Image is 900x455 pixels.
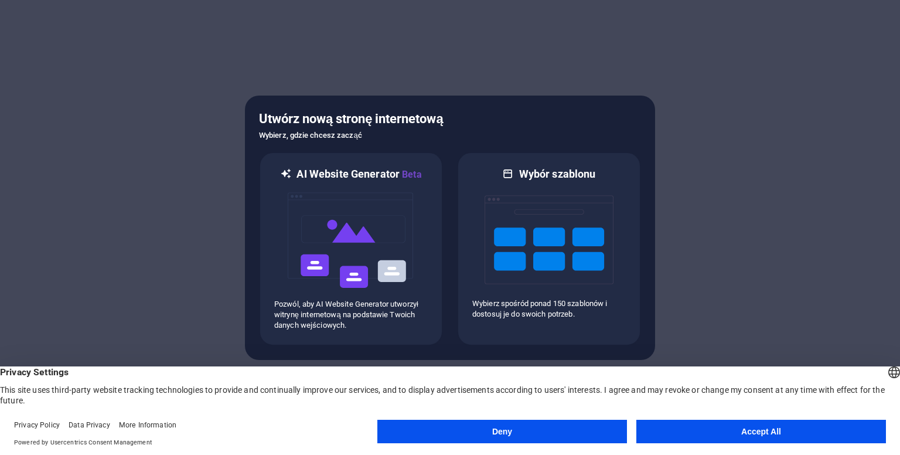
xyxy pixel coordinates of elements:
span: Beta [400,169,422,180]
div: Wybór szablonuWybierz spośród ponad 150 szablonów i dostosuj je do swoich potrzeb. [457,152,641,346]
div: AI Website GeneratorBetaaiPozwól, aby AI Website Generator utworzył witrynę internetową na podsta... [259,152,443,346]
p: Wybierz spośród ponad 150 szablonów i dostosuj je do swoich potrzeb. [472,298,626,320]
h6: AI Website Generator [296,167,421,182]
h5: Utwórz nową stronę internetową [259,110,641,128]
p: Pozwól, aby AI Website Generator utworzył witrynę internetową na podstawie Twoich danych wejściow... [274,299,428,331]
img: ai [287,182,415,299]
h6: Wybierz, gdzie chcesz zacząć [259,128,641,142]
h6: Wybór szablonu [519,167,596,181]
